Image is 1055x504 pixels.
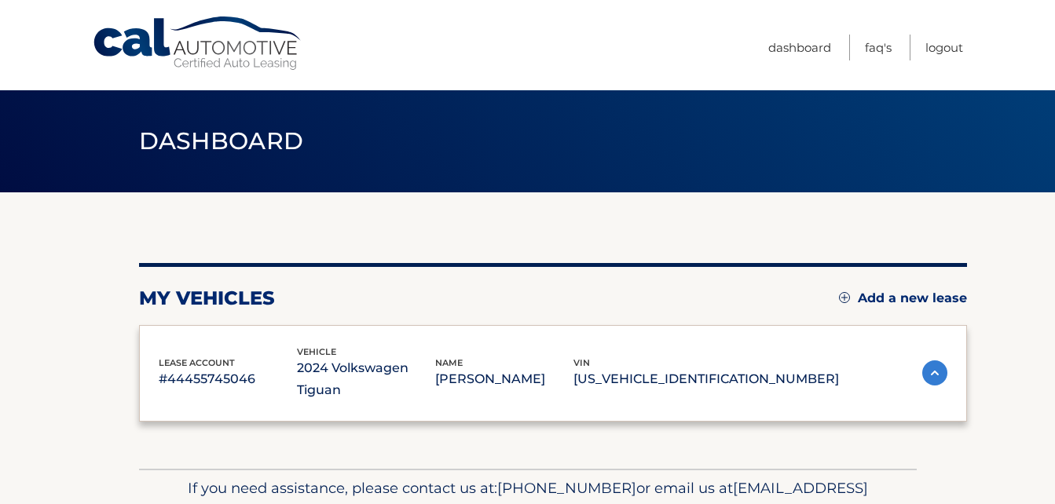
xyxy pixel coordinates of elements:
p: [PERSON_NAME] [435,368,573,390]
span: name [435,357,463,368]
a: Add a new lease [839,290,967,306]
p: 2024 Volkswagen Tiguan [297,357,435,401]
span: Dashboard [139,126,304,155]
a: FAQ's [865,35,892,60]
p: #44455745046 [159,368,297,390]
span: vin [573,357,590,368]
img: accordion-active.svg [922,360,947,385]
a: Logout [925,35,963,60]
span: [PHONE_NUMBER] [497,479,636,497]
span: vehicle [297,346,336,357]
img: add.svg [839,292,850,303]
a: Dashboard [768,35,831,60]
p: [US_VEHICLE_IDENTIFICATION_NUMBER] [573,368,839,390]
a: Cal Automotive [92,16,304,71]
span: lease account [159,357,235,368]
h2: my vehicles [139,287,275,310]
